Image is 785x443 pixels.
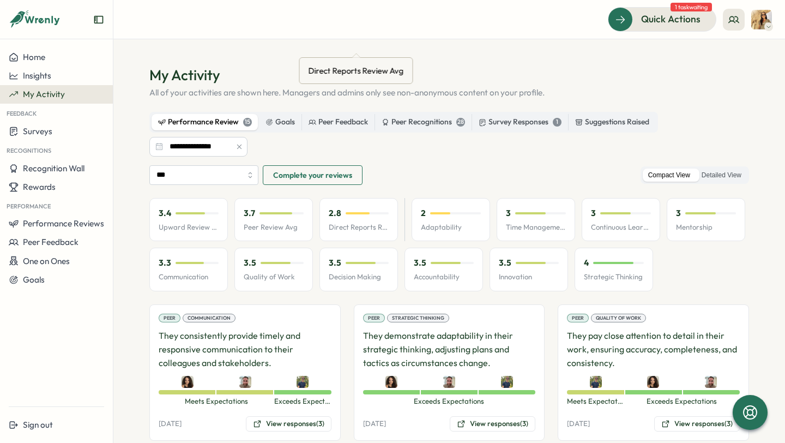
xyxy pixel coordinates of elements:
span: Recognition Wall [23,163,84,173]
p: All of your activities are shown here. Managers and admins only see non-anonymous content on your... [149,87,749,99]
button: View responses(3) [246,416,331,432]
span: Insights [23,70,51,81]
img: Chad Brokaw [501,376,513,388]
p: 3.3 [159,257,171,269]
span: Exceeds Expectations [274,397,331,406]
span: Home [23,52,45,62]
p: 3.5 [499,257,511,269]
p: Adaptability [421,223,481,232]
span: Exceeds Expectations [624,397,740,406]
div: Communication [183,314,235,322]
div: Survey Responses [479,116,561,128]
span: Sign out [23,420,53,430]
span: Meets Expectations [567,397,624,406]
img: Antonella Guidoccio [751,9,772,30]
div: Performance Review [158,116,252,128]
p: Quality of Work [244,272,304,282]
span: One on Ones [23,256,70,266]
div: Peer [363,314,385,322]
img: Franchesca Rybar [647,376,659,388]
p: Continuous Learning [591,223,651,232]
p: [DATE] [159,419,182,429]
div: Direct Reports Review Avg [306,62,406,79]
span: Peer Feedback [23,237,78,247]
img: Jesse James [239,376,251,388]
button: Quick Actions [608,7,716,31]
h1: My Activity [149,65,749,85]
div: Peer Recognitions [382,116,465,128]
div: Suggestions Raised [575,116,649,128]
span: 1 task waiting [671,3,712,11]
button: Complete your reviews [263,165,363,185]
p: 3 [676,207,681,219]
p: 4 [584,257,589,269]
p: 2 [421,207,426,219]
span: Exceeds Expectations [363,397,536,406]
span: Complete your reviews [273,166,352,184]
div: Peer [159,314,180,322]
div: 15 [243,118,252,127]
p: Strategic Thinking [584,272,644,282]
p: 3 [591,207,596,219]
p: Innovation [499,272,559,282]
span: Rewards [23,182,56,192]
p: 3.5 [244,257,256,269]
div: Goals [265,116,295,128]
span: Quick Actions [641,12,701,26]
p: 3.4 [159,207,171,219]
p: 3.7 [244,207,255,219]
p: Direct Reports Review Avg [329,223,389,232]
p: [DATE] [567,419,590,429]
img: Jesse James [705,376,717,388]
div: Quality of Work [591,314,646,322]
p: They pay close attention to detail in their work, ensuring accuracy, completeness, and consistency. [567,329,740,369]
div: 28 [456,118,465,127]
label: Compact View [643,169,696,182]
div: Peer [567,314,589,322]
p: Accountability [414,272,474,282]
span: Goals [23,274,45,285]
p: Time Management [506,223,566,232]
p: They demonstrate adaptability in their strategic thinking, adjusting plans and tactics as circums... [363,329,536,369]
button: View responses(3) [654,416,740,432]
img: Chad Brokaw [590,376,602,388]
p: [DATE] [363,419,386,429]
div: 1 [553,118,561,127]
label: Detailed View [696,169,747,182]
button: Expand sidebar [93,14,104,25]
p: 3.5 [329,257,341,269]
img: Chad Brokaw [297,376,309,388]
span: Performance Reviews [23,218,104,229]
p: Mentorship [676,223,736,232]
img: Franchesca Rybar [385,376,397,388]
p: 3.5 [414,257,426,269]
img: Jesse James [443,376,455,388]
span: Surveys [23,126,52,136]
p: Communication [159,272,219,282]
p: Peer Review Avg [244,223,304,232]
p: They consistently provide timely and responsive communication to their colleagues and stakeholders. [159,329,331,369]
p: Decision Making [329,272,389,282]
p: 3 [506,207,511,219]
span: Meets Expectations [159,397,274,406]
button: View responses(3) [450,416,535,432]
div: Strategic Thinking [387,314,449,322]
img: Franchesca Rybar [182,376,194,388]
p: 2.8 [329,207,341,219]
div: Peer Feedback [309,116,368,128]
p: Upward Review Avg [159,223,219,232]
span: My Activity [23,89,65,99]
